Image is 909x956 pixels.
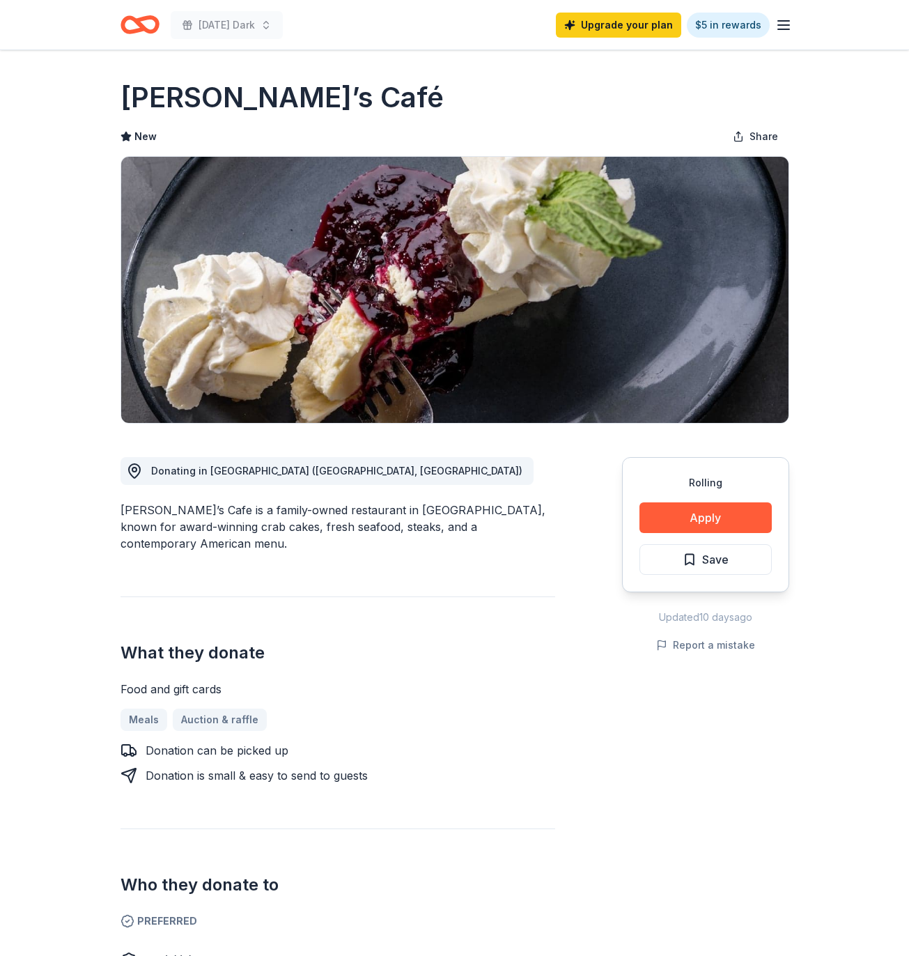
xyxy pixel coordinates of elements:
[622,609,789,626] div: Updated 10 days ago
[639,502,772,533] button: Apply
[749,128,778,145] span: Share
[173,709,267,731] a: Auction & raffle
[639,544,772,575] button: Save
[199,17,255,33] span: [DATE] Dark
[121,502,555,552] div: [PERSON_NAME]’s Cafe is a family-owned restaurant in [GEOGRAPHIC_DATA], known for award-winning c...
[722,123,789,151] button: Share
[146,767,368,784] div: Donation is small & easy to send to guests
[556,13,681,38] a: Upgrade your plan
[121,681,555,697] div: Food and gift cards
[121,157,788,423] img: Image for Michael’s Café
[171,11,283,39] button: [DATE] Dark
[121,642,555,664] h2: What they donate
[134,128,157,145] span: New
[146,742,288,759] div: Donation can be picked up
[687,13,770,38] a: $5 in rewards
[121,874,555,896] h2: Who they donate to
[121,8,160,41] a: Home
[639,475,772,491] div: Rolling
[121,913,555,930] span: Preferred
[121,709,167,731] a: Meals
[151,465,522,477] span: Donating in [GEOGRAPHIC_DATA] ([GEOGRAPHIC_DATA], [GEOGRAPHIC_DATA])
[702,550,729,569] span: Save
[121,78,444,117] h1: [PERSON_NAME]’s Café
[656,637,755,654] button: Report a mistake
